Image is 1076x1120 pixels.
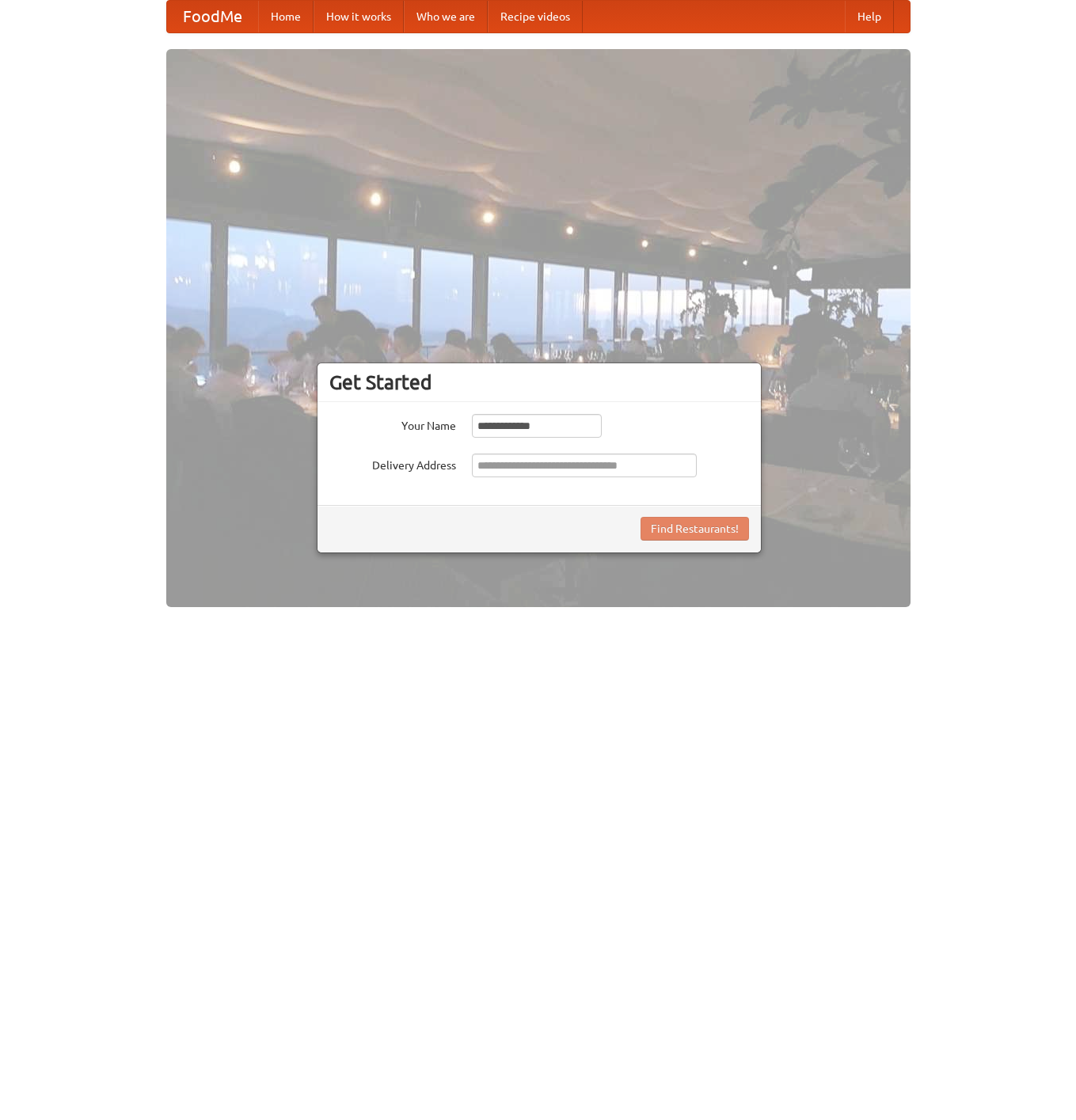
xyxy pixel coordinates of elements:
[167,1,258,32] a: FoodMe
[329,454,456,473] label: Delivery Address
[329,370,749,394] h3: Get Started
[404,1,488,32] a: Who we are
[641,517,749,541] button: Find Restaurants!
[329,414,456,434] label: Your Name
[488,1,583,32] a: Recipe videos
[845,1,894,32] a: Help
[314,1,404,32] a: How it works
[258,1,314,32] a: Home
